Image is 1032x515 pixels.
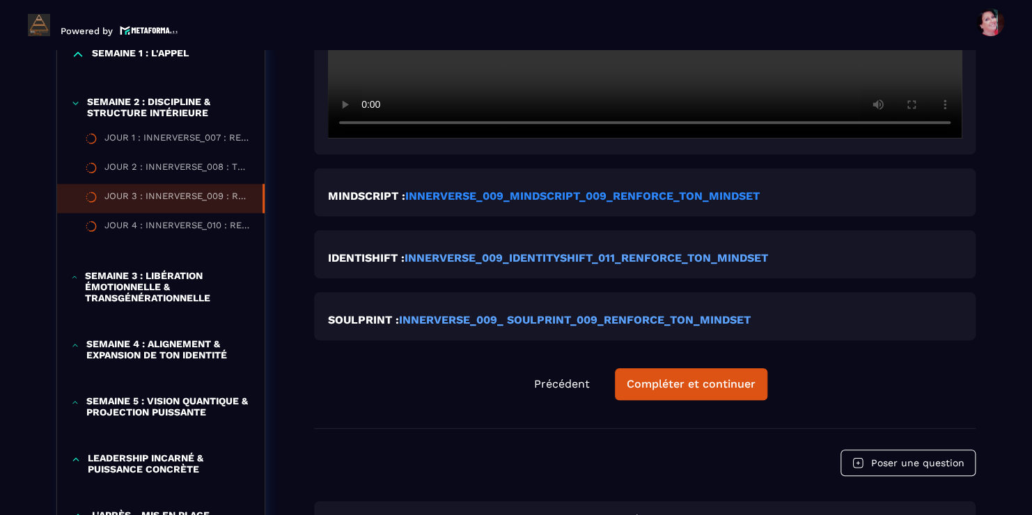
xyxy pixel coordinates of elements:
img: logo-branding [28,14,50,36]
strong: MINDSCRIPT : [328,189,405,203]
strong: IDENTISHIFT : [328,251,405,264]
p: SEMAINE 4 : ALIGNEMENT & EXPANSION DE TON IDENTITÉ [86,338,251,360]
a: INNERVERSE_009_IDENTITYSHIFT_011_RENFORCE_TON_MINDSET [405,251,768,264]
p: LEADERSHIP INCARNÉ & PUISSANCE CONCRÈTE [88,452,251,475]
p: Powered by [61,26,113,36]
div: JOUR 4 : INNERVERSE_010 : REPRENDS TON POUVOIR [104,220,251,235]
p: SEMAINE 5 : VISION QUANTIQUE & PROJECTION PUISSANTE [86,395,251,418]
a: INNERVERSE_009_MINDSCRIPT_009_RENFORCE_TON_MINDSET [405,189,760,203]
p: SEMAINE 2 : DISCIPLINE & STRUCTURE INTÉRIEURE [87,96,251,118]
button: Précédent [523,369,601,399]
div: JOUR 3 : INNERVERSE_009 : RENFORCE TON MINDSET [104,191,249,206]
p: SEMAINE 1 : L'APPEL [92,47,189,61]
button: Poser une question [841,450,976,476]
p: SEMAINE 3 : LIBÉRATION ÉMOTIONNELLE & TRANSGÉNÉRATIONNELLE [85,270,251,303]
img: logo [120,24,178,36]
div: JOUR 1 : INNERVERSE_007 : RENCONTRE AVEC TON ENFANT INTÉRIEUR [104,132,251,148]
strong: SOULPRINT : [328,313,399,326]
button: Compléter et continuer [615,368,767,400]
div: JOUR 2 : INNERVERSE_008 : TU VIENS D'ACTIVER TON NOUVEAU CYCLE [104,161,251,177]
div: Compléter et continuer [627,377,756,391]
a: INNERVERSE_009_ SOULPRINT_009_RENFORCE_TON_MINDSET [399,313,751,326]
